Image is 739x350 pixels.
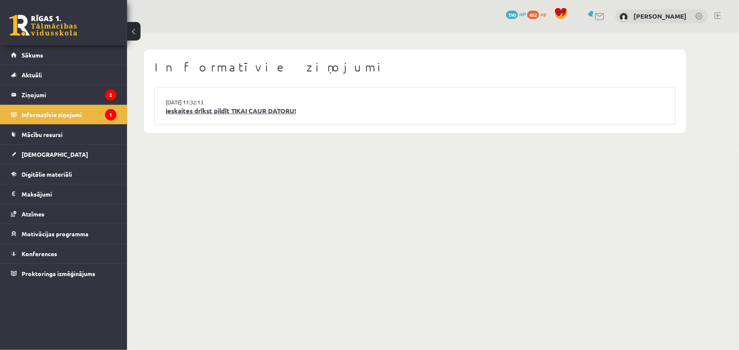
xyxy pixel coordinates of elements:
[11,85,116,104] a: Ziņojumi2
[11,244,116,263] a: Konferences
[105,109,116,120] i: 1
[506,11,518,19] span: 190
[22,230,89,238] span: Motivācijas programma
[22,131,63,138] span: Mācību resursi
[11,264,116,283] a: Proktoringa izmēģinājums
[9,15,77,36] a: Rīgas 1. Tālmācības vidusskola
[11,204,116,224] a: Atzīmes
[22,184,116,204] legend: Maksājumi
[22,270,95,277] span: Proktoringa izmēģinājums
[105,89,116,101] i: 2
[11,145,116,164] a: [DEMOGRAPHIC_DATA]
[22,250,57,257] span: Konferences
[22,170,72,178] span: Digitālie materiāli
[527,11,550,17] a: 462 xp
[11,45,116,65] a: Sākums
[22,51,43,59] span: Sākums
[540,11,546,17] span: xp
[22,85,116,104] legend: Ziņojumi
[527,11,539,19] span: 462
[11,125,116,144] a: Mācību resursi
[11,184,116,204] a: Maksājumi
[155,60,675,74] h1: Informatīvie ziņojumi
[11,65,116,85] a: Aktuāli
[11,164,116,184] a: Digitālie materiāli
[506,11,526,17] a: 190 mP
[22,210,44,218] span: Atzīmes
[620,13,628,21] img: Aigars Laķis
[634,12,686,20] a: [PERSON_NAME]
[166,106,664,116] a: Ieskaites drīkst pildīt TIKAI CAUR DATORU!
[11,224,116,243] a: Motivācijas programma
[22,71,42,79] span: Aktuāli
[22,105,116,124] legend: Informatīvie ziņojumi
[22,150,88,158] span: [DEMOGRAPHIC_DATA]
[166,98,229,107] a: [DATE] 11:32:13
[519,11,526,17] span: mP
[11,105,116,124] a: Informatīvie ziņojumi1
